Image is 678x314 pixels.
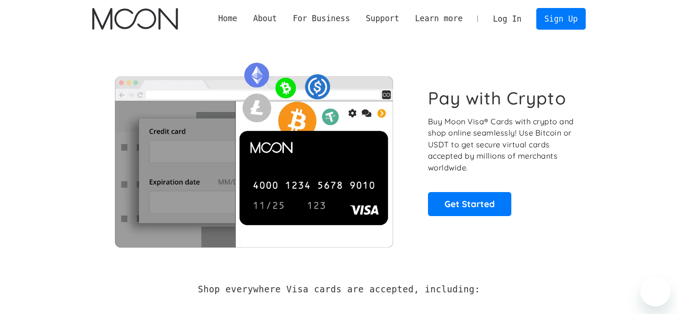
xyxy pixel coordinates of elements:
[92,8,178,30] a: home
[407,13,471,24] div: Learn more
[366,13,399,24] div: Support
[92,8,178,30] img: Moon Logo
[92,56,415,247] img: Moon Cards let you spend your crypto anywhere Visa is accepted.
[285,13,358,24] div: For Business
[253,13,277,24] div: About
[428,192,511,216] a: Get Started
[210,13,245,24] a: Home
[536,8,585,29] a: Sign Up
[198,284,480,295] h2: Shop everywhere Visa cards are accepted, including:
[428,116,575,174] p: Buy Moon Visa® Cards with crypto and shop online seamlessly! Use Bitcoin or USDT to get secure vi...
[640,276,670,306] iframe: Кнопка запуска окна обмена сообщениями
[428,88,566,109] h1: Pay with Crypto
[245,13,285,24] div: About
[293,13,350,24] div: For Business
[485,8,529,29] a: Log In
[358,13,407,24] div: Support
[415,13,462,24] div: Learn more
